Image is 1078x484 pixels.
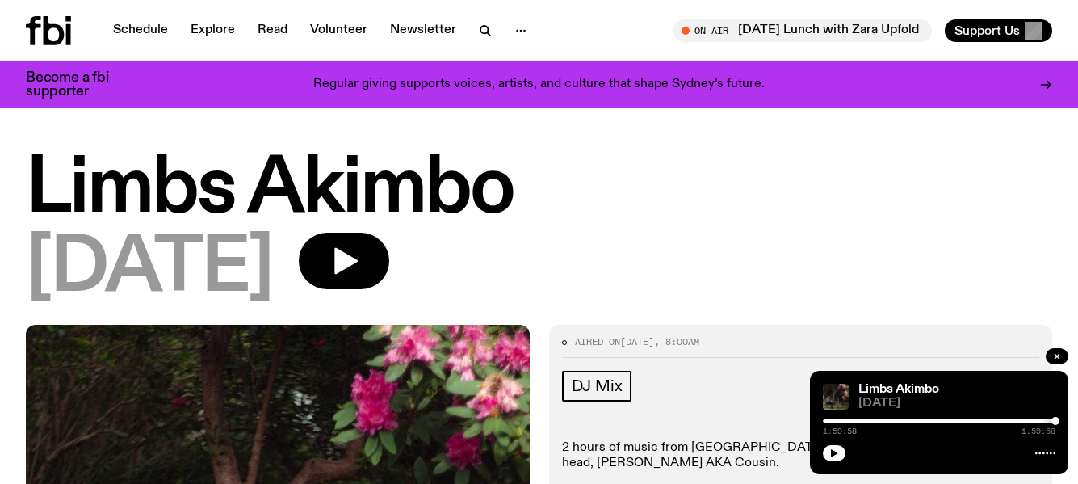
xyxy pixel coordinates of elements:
p: 2 hours of music from [GEOGRAPHIC_DATA]'s Moonshoe Label head, [PERSON_NAME] AKA Cousin. [562,440,1040,471]
img: Jackson sits at an outdoor table, legs crossed and gazing at a black and brown dog also sitting a... [823,384,849,410]
a: Read [248,19,297,42]
span: [DATE] [26,233,273,305]
span: [DATE] [620,335,654,348]
button: Support Us [945,19,1052,42]
button: On Air[DATE] Lunch with Zara Upfold [673,19,932,42]
h1: Limbs Akimbo [26,154,1052,226]
h3: Become a fbi supporter [26,71,129,99]
span: [DATE] [858,398,1055,410]
a: Explore [181,19,245,42]
a: Schedule [103,19,178,42]
a: Newsletter [380,19,466,42]
p: Regular giving supports voices, artists, and culture that shape Sydney’s future. [313,78,765,92]
span: 1:59:58 [1021,427,1055,436]
span: 1:59:58 [823,427,857,436]
a: DJ Mix [562,371,632,402]
a: Limbs Akimbo [858,383,939,396]
span: Support Us [954,23,1020,38]
a: Volunteer [300,19,377,42]
span: , 8:00am [654,335,699,348]
span: DJ Mix [572,377,623,395]
span: Aired on [575,335,620,348]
